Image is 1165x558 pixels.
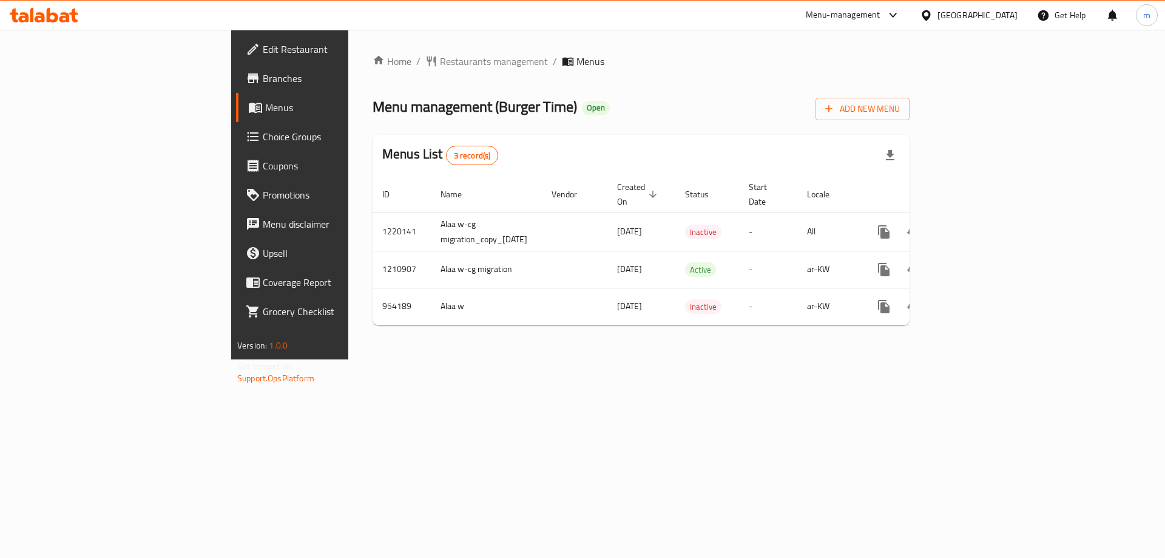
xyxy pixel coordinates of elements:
[870,292,899,321] button: more
[825,101,900,117] span: Add New Menu
[807,187,845,202] span: Locale
[237,338,267,353] span: Version:
[263,188,416,202] span: Promotions
[552,187,593,202] span: Vendor
[236,35,426,64] a: Edit Restaurant
[685,299,721,314] div: Inactive
[617,298,642,314] span: [DATE]
[263,246,416,260] span: Upsell
[263,217,416,231] span: Menu disclaimer
[263,71,416,86] span: Branches
[236,209,426,239] a: Menu disclaimer
[553,54,557,69] li: /
[263,129,416,144] span: Choice Groups
[739,251,797,288] td: -
[870,255,899,284] button: more
[236,239,426,268] a: Upsell
[937,9,1018,22] div: [GEOGRAPHIC_DATA]
[899,292,928,321] button: Change Status
[576,54,604,69] span: Menus
[617,180,661,209] span: Created On
[236,122,426,151] a: Choice Groups
[685,300,721,314] span: Inactive
[685,262,716,277] div: Active
[269,338,288,353] span: 1.0.0
[263,158,416,173] span: Coupons
[617,223,642,239] span: [DATE]
[236,151,426,180] a: Coupons
[1143,9,1150,22] span: m
[440,54,548,69] span: Restaurants management
[265,100,416,115] span: Menus
[431,251,542,288] td: Alaa w-cg migration
[236,64,426,93] a: Branches
[373,93,577,120] span: Menu management ( Burger Time )
[685,225,721,239] span: Inactive
[815,98,910,120] button: Add New Menu
[685,187,724,202] span: Status
[236,180,426,209] a: Promotions
[899,255,928,284] button: Change Status
[739,213,797,251] td: -
[797,288,860,325] td: ar-KW
[236,268,426,297] a: Coverage Report
[860,176,996,213] th: Actions
[382,145,498,165] h2: Menus List
[263,304,416,319] span: Grocery Checklist
[373,54,910,69] nav: breadcrumb
[236,297,426,326] a: Grocery Checklist
[441,187,478,202] span: Name
[446,146,499,165] div: Total records count
[617,261,642,277] span: [DATE]
[870,217,899,247] button: more
[263,275,416,290] span: Coverage Report
[431,213,542,251] td: Alaa w-cg migration_copy_[DATE]
[263,42,416,56] span: Edit Restaurant
[899,217,928,247] button: Change Status
[382,187,405,202] span: ID
[237,370,314,386] a: Support.OpsPlatform
[431,288,542,325] td: Alaa w
[685,263,716,277] span: Active
[236,93,426,122] a: Menus
[806,8,880,22] div: Menu-management
[582,103,610,113] span: Open
[425,54,548,69] a: Restaurants management
[447,150,498,162] span: 3 record(s)
[373,176,996,325] table: enhanced table
[797,251,860,288] td: ar-KW
[582,101,610,115] div: Open
[739,288,797,325] td: -
[237,358,293,374] span: Get support on:
[797,213,860,251] td: All
[749,180,783,209] span: Start Date
[876,141,905,170] div: Export file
